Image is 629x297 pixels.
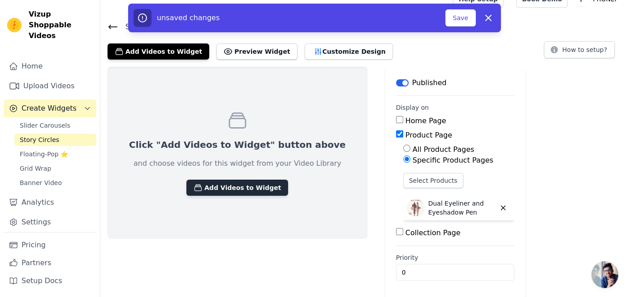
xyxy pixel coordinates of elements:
a: Setup Docs [4,272,96,290]
span: Grid Wrap [20,164,51,173]
label: Specific Product Pages [413,156,493,164]
a: Settings [4,213,96,231]
a: Slider Carousels [14,119,96,132]
label: Product Page [405,131,452,139]
p: Click "Add Videos to Widget" button above [129,138,346,151]
p: and choose videos for this widget from your Video Library [134,158,341,169]
span: Create Widgets [22,103,77,114]
a: How to setup? [544,47,615,56]
img: Dual Eyeliner and Eyeshadow Pen [407,199,425,217]
button: Customize Design [305,43,393,60]
button: Save [445,9,476,26]
button: Preview Widget [216,43,297,60]
p: Dual Eyeliner and Eyeshadow Pen [428,199,495,217]
button: Select Products [403,173,463,188]
button: Add Videos to Widget [186,180,288,196]
span: Story Circles [20,135,59,144]
span: Banner Video [20,178,62,187]
label: All Product Pages [413,145,474,154]
div: Open chat [591,261,618,288]
p: Published [412,77,447,88]
a: Banner Video [14,176,96,189]
a: Analytics [4,194,96,211]
a: Pricing [4,236,96,254]
label: Home Page [405,116,446,125]
a: Home [4,57,96,75]
button: Add Videos to Widget [108,43,209,60]
label: Priority [396,253,514,262]
a: Upload Videos [4,77,96,95]
a: Partners [4,254,96,272]
button: How to setup? [544,41,615,58]
span: Slider Carousels [20,121,70,130]
a: Floating-Pop ⭐ [14,148,96,160]
a: Story Circles [14,133,96,146]
button: Delete widget [495,200,511,215]
span: unsaved changes [157,13,220,22]
legend: Display on [396,103,429,112]
label: Collection Page [405,228,461,237]
a: Grid Wrap [14,162,96,175]
button: Create Widgets [4,99,96,117]
span: Floating-Pop ⭐ [20,150,68,159]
